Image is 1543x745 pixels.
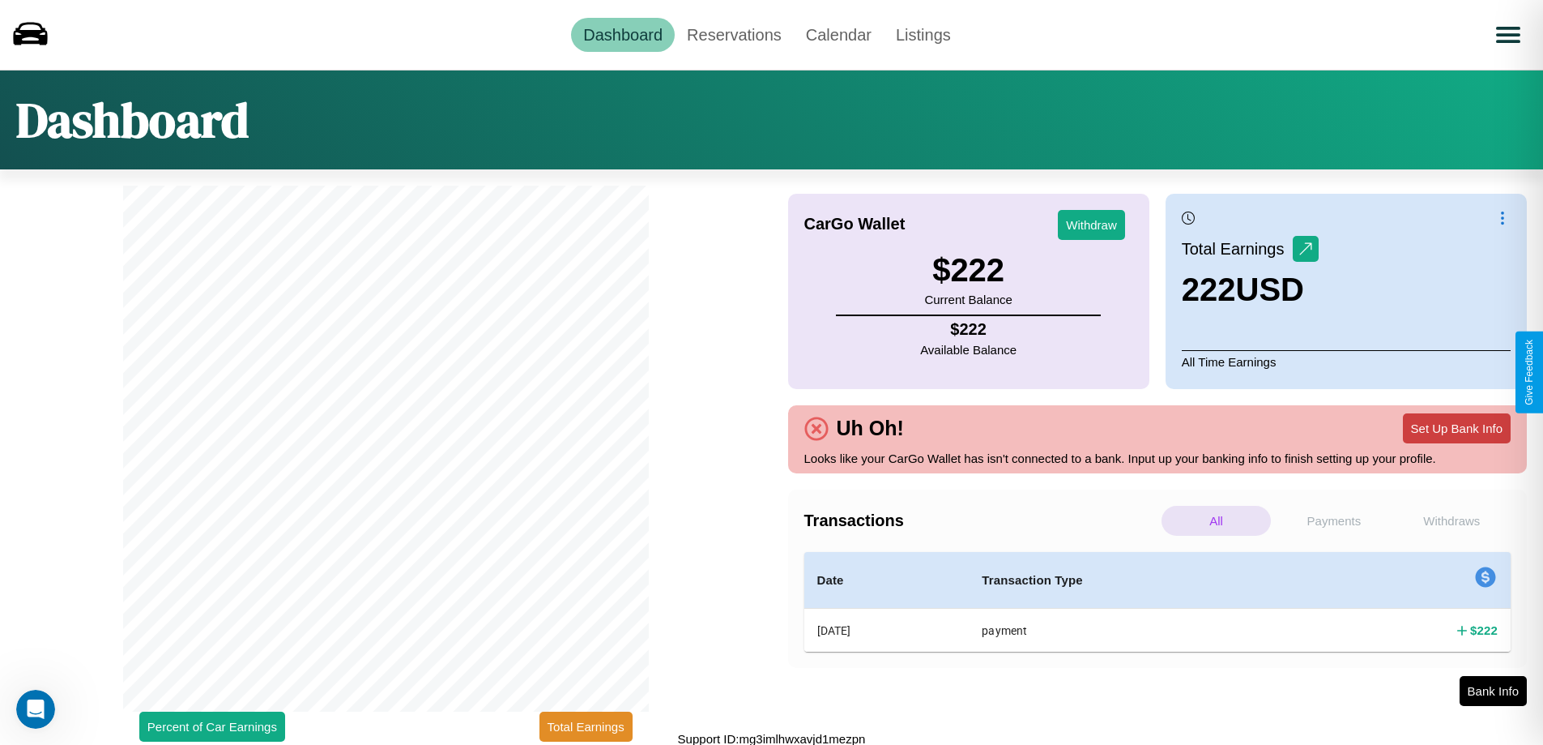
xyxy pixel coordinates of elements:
[924,252,1012,289] h3: $ 222
[804,447,1511,469] p: Looks like your CarGo Wallet has isn't connected to a bank. Input up your banking info to finish ...
[139,712,285,742] button: Percent of Car Earnings
[16,87,249,153] h1: Dashboard
[829,417,912,440] h4: Uh Oh!
[1524,340,1535,405] div: Give Feedback
[884,18,963,52] a: Listings
[675,18,794,52] a: Reservations
[539,712,633,742] button: Total Earnings
[1397,506,1507,536] p: Withdraws
[804,552,1511,652] table: simple table
[804,215,906,233] h4: CarGo Wallet
[1485,12,1531,58] button: Open menu
[1470,622,1498,639] h4: $ 222
[817,571,957,590] h4: Date
[571,18,675,52] a: Dashboard
[1182,272,1319,308] h3: 222 USD
[920,339,1017,361] p: Available Balance
[1460,676,1527,706] button: Bank Info
[969,609,1319,653] th: payment
[794,18,884,52] a: Calendar
[1162,506,1271,536] p: All
[1182,234,1293,263] p: Total Earnings
[1182,350,1511,373] p: All Time Earnings
[804,512,1157,530] h4: Transactions
[16,690,55,729] iframe: Intercom live chat
[924,289,1012,310] p: Current Balance
[1403,413,1511,443] button: Set Up Bank Info
[982,571,1306,590] h4: Transaction Type
[1279,506,1388,536] p: Payments
[1058,210,1125,240] button: Withdraw
[804,609,970,653] th: [DATE]
[920,320,1017,339] h4: $ 222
